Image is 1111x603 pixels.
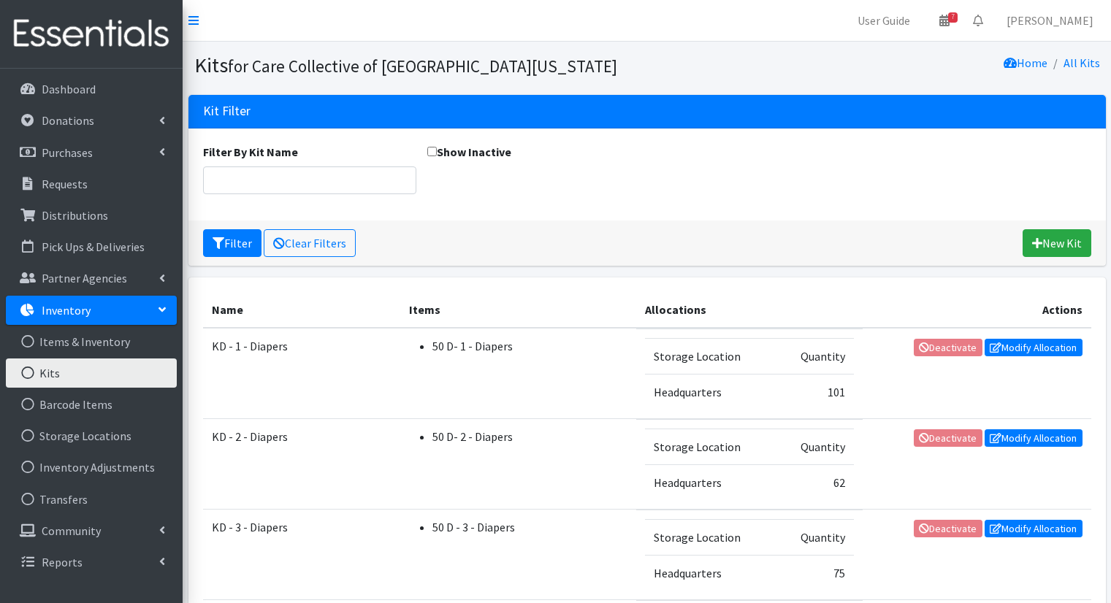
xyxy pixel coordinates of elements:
p: Purchases [42,145,93,160]
p: Community [42,523,101,538]
td: KD - 1 - Diapers [203,328,400,419]
a: Modify Allocation [985,520,1083,537]
td: 62 [776,464,854,500]
input: Show Inactive [427,147,437,156]
th: Allocations [636,292,863,328]
td: 101 [776,374,854,410]
td: KD - 2 - Diapers [203,419,400,510]
a: Purchases [6,138,177,167]
td: Headquarters [645,374,776,410]
a: Items & Inventory [6,327,177,356]
a: Clear Filters [264,229,356,257]
button: Filter [203,229,261,257]
img: HumanEssentials [6,9,177,58]
h3: Kit Filter [203,104,251,119]
a: Modify Allocation [985,429,1083,447]
td: KD - 3 - Diapers [203,510,400,600]
td: Storage Location [645,519,776,555]
td: Headquarters [645,555,776,591]
li: 50 D - 3 - Diapers [432,518,627,536]
td: Storage Location [645,429,776,464]
a: Distributions [6,201,177,230]
a: All Kits [1064,55,1100,70]
p: Pick Ups & Deliveries [42,239,145,254]
a: Dashboard [6,74,177,104]
a: Donations [6,106,177,135]
th: Items [400,292,636,328]
li: 50 D- 2 - Diapers [432,428,627,445]
a: Inventory Adjustments [6,453,177,482]
p: Dashboard [42,82,96,96]
a: [PERSON_NAME] [995,6,1105,35]
span: 7 [948,12,958,23]
small: for Care Collective of [GEOGRAPHIC_DATA][US_STATE] [228,55,617,77]
a: Barcode Items [6,390,177,419]
td: Headquarters [645,464,776,500]
p: Partner Agencies [42,271,127,285]
td: Quantity [776,429,854,464]
label: Filter By Kit Name [203,143,298,161]
a: User Guide [846,6,922,35]
a: Reports [6,548,177,577]
p: Reports [42,555,83,569]
td: 75 [776,555,854,591]
p: Donations [42,113,94,128]
a: Pick Ups & Deliveries [6,232,177,261]
li: 50 D- 1 - Diapers [432,337,627,355]
a: Modify Allocation [985,339,1083,356]
p: Inventory [42,303,91,318]
p: Requests [42,177,88,191]
a: New Kit [1023,229,1091,257]
td: Quantity [776,519,854,555]
td: Quantity [776,338,854,374]
a: 7 [928,6,961,35]
a: Home [1004,55,1047,70]
a: Kits [6,358,177,388]
th: Actions [863,292,1091,328]
a: Transfers [6,485,177,514]
a: Requests [6,169,177,199]
a: Storage Locations [6,421,177,450]
a: Inventory [6,296,177,325]
td: Storage Location [645,338,776,374]
p: Distributions [42,208,108,223]
label: Show Inactive [427,143,511,161]
a: Partner Agencies [6,264,177,293]
h1: Kits [194,53,642,78]
a: Community [6,516,177,545]
th: Name [203,292,400,328]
